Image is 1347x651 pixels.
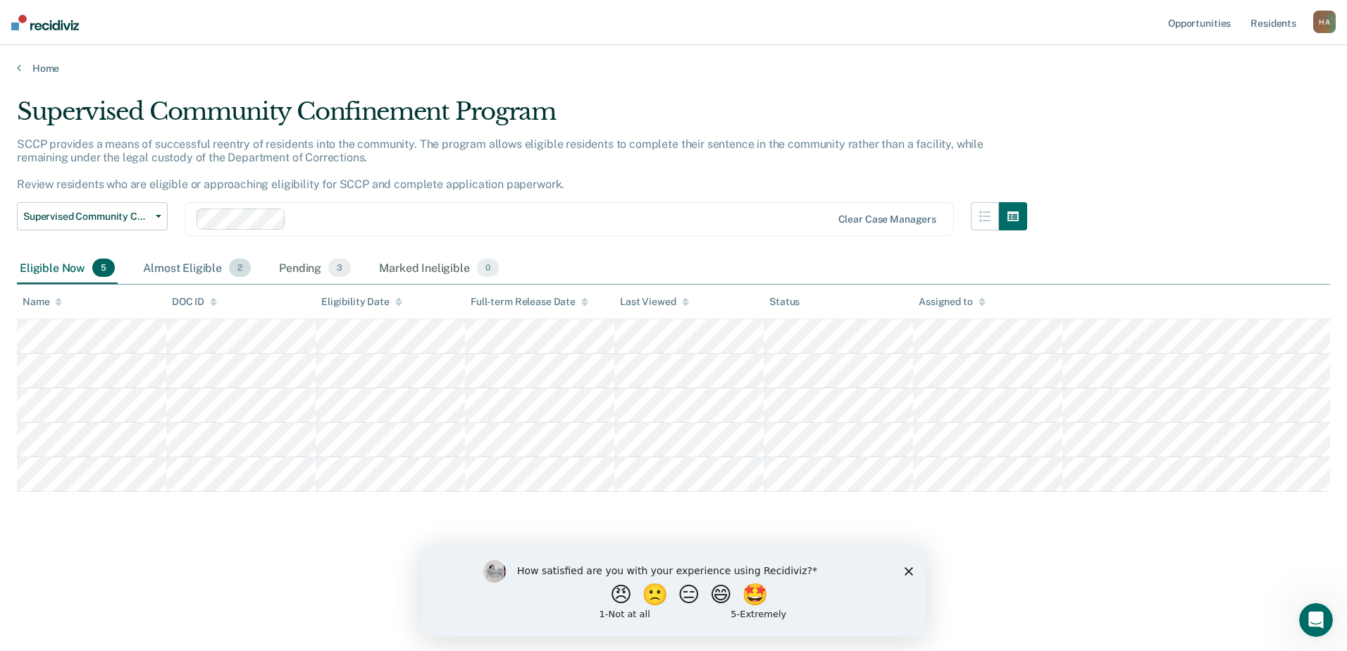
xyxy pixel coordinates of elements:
[769,296,800,308] div: Status
[376,253,502,284] div: Marked Ineligible0
[229,259,251,277] span: 2
[23,296,62,308] div: Name
[92,259,115,277] span: 5
[838,213,936,225] div: Clear case managers
[11,15,79,30] img: Recidiviz
[17,62,1330,75] a: Home
[17,97,1027,137] div: Supervised Community Confinement Program
[1313,11,1336,33] button: HA
[17,202,168,230] button: Supervised Community Confinement Program
[620,296,688,308] div: Last Viewed
[276,253,354,284] div: Pending3
[17,253,118,284] div: Eligible Now5
[919,296,985,308] div: Assigned to
[1299,603,1333,637] iframe: Intercom live chat
[1313,11,1336,33] div: H A
[328,259,351,277] span: 3
[140,253,254,284] div: Almost Eligible2
[471,296,588,308] div: Full-term Release Date
[421,546,926,637] iframe: Survey by Kim from Recidiviz
[23,211,150,223] span: Supervised Community Confinement Program
[172,296,217,308] div: DOC ID
[321,296,402,308] div: Eligibility Date
[477,259,499,277] span: 0
[17,137,983,192] p: SCCP provides a means of successful reentry of residents into the community. The program allows e...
